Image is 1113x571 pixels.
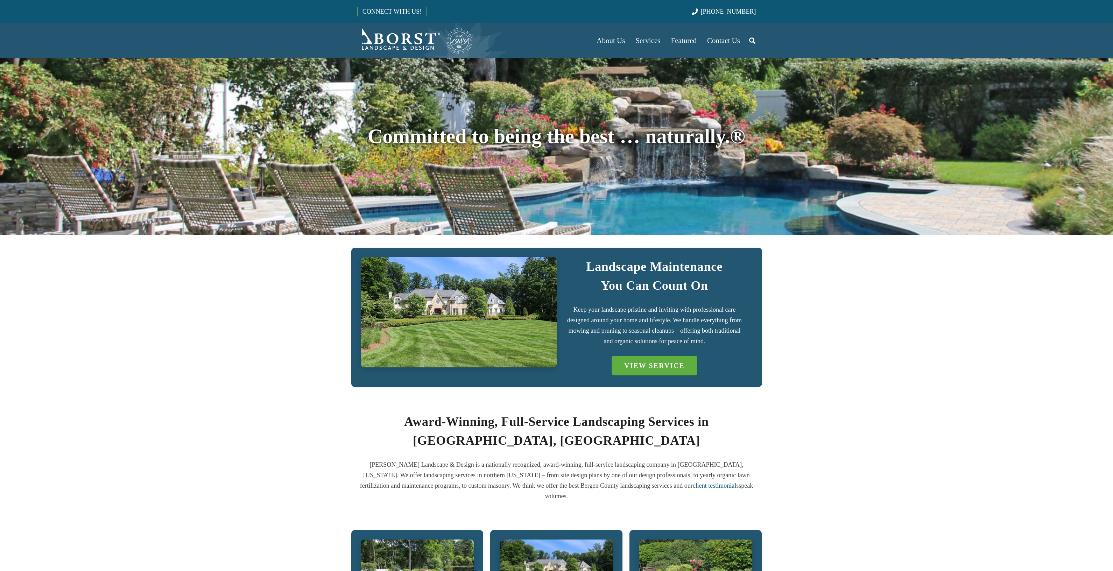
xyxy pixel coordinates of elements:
span: Services [635,36,660,45]
a: VIEW SERVICE [612,356,697,375]
span: [PHONE_NUMBER] [701,8,756,15]
a: Contact Us [702,23,745,58]
p: [PERSON_NAME] Landscape & Design is a nationally recognized, award-winning, full-service landscap... [357,459,756,501]
b: Award-Winning, Full-Service Landscaping Services in [GEOGRAPHIC_DATA], [GEOGRAPHIC_DATA] [404,415,709,447]
a: Search [745,32,759,49]
span: About Us [597,36,625,45]
a: Featured [666,23,702,58]
span: Featured [671,36,697,45]
a: About Us [591,23,630,58]
span: Keep your landscape pristine and inviting with professional care designed around your home and li... [567,306,742,345]
a: client testimonials [693,482,739,489]
a: [PHONE_NUMBER] [692,8,756,15]
span: Contact Us [707,36,740,45]
a: IMG_7723 (1) [361,257,557,367]
strong: You Can Count On [601,279,708,292]
a: Services [630,23,665,58]
strong: Landscape Maintenance [586,260,723,274]
a: Borst-Logo [357,27,473,55]
span: Committed to being the best … naturally.® [368,125,745,148]
a: CONNECT WITH US! [358,3,427,20]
